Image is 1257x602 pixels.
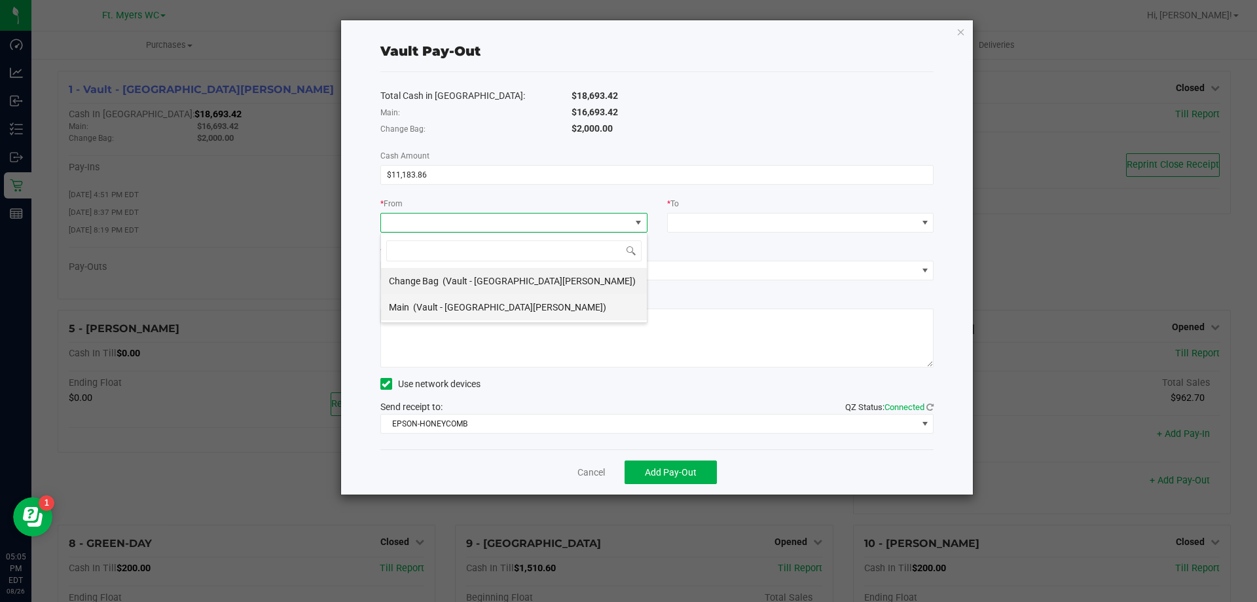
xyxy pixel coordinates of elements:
span: Send receipt to: [380,402,443,412]
span: Total Cash in [GEOGRAPHIC_DATA]: [380,90,525,101]
iframe: Resource center unread badge [39,495,54,511]
span: EPSON-HONEYCOMB [381,415,917,433]
span: Cash Amount [380,151,429,160]
label: Use network devices [380,377,481,391]
span: (Vault - [GEOGRAPHIC_DATA][PERSON_NAME]) [413,302,606,312]
span: $18,693.42 [572,90,618,101]
span: $2,000.00 [572,123,613,134]
iframe: Resource center [13,497,52,536]
span: (Vault - [GEOGRAPHIC_DATA][PERSON_NAME]) [443,276,636,286]
span: Change Bag [389,276,439,286]
span: Add Pay-Out [645,467,697,478]
a: Cancel [577,466,605,480]
div: Vault Pay-Out [380,41,481,61]
label: From [380,198,403,210]
span: Connected [884,402,924,412]
span: QZ Status: [845,402,934,412]
button: Add Pay-Out [625,461,717,484]
label: To [667,198,679,210]
span: Main: [380,108,400,117]
span: Main [389,302,409,312]
span: $16,693.42 [572,107,618,117]
span: Change Bag: [380,124,426,134]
